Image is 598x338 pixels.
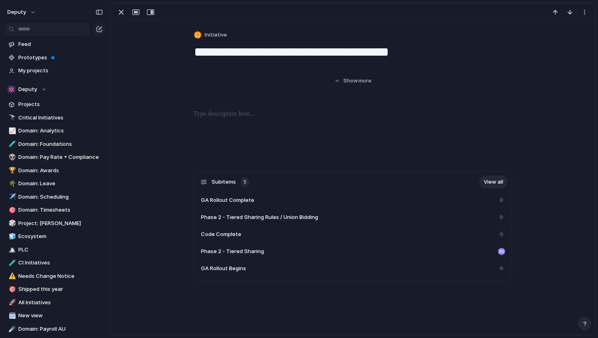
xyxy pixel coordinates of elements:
[4,283,106,295] a: 🎯Shipped this year
[18,259,103,267] span: CI Initiatives
[7,127,15,135] button: 📈
[9,219,14,228] div: 🎲
[201,213,318,221] span: Phase 2 - Tiered Sharing Rules / Union Bidding
[4,244,106,256] a: 🏔️PLC
[4,83,106,95] button: Deputy
[201,264,246,273] span: GA Rollout Begins
[18,153,103,161] span: Domain: Pay Rate + Compliance
[7,325,15,333] button: ☄️
[18,325,103,333] span: Domain: Payroll AU
[18,140,103,148] span: Domain: Foundations
[9,258,14,268] div: 🧪
[7,312,15,320] button: 🗓️
[18,206,103,214] span: Domain: Timesheets
[4,230,106,243] a: 🧊Ecosystem
[18,127,103,135] span: Domain: Analytics
[9,232,14,241] div: 🧊
[18,40,103,48] span: Feed
[212,178,236,186] span: Subitems
[18,85,37,93] span: Deputy
[18,100,103,108] span: Projects
[4,38,106,50] a: Feed
[7,285,15,293] button: 🎯
[4,165,106,177] div: 🏆Domain: Awards
[18,167,103,175] span: Domain: Awards
[18,180,103,188] span: Domain: Leave
[358,77,371,85] span: more
[4,310,106,322] div: 🗓️New view
[4,270,106,282] a: ⚠️Needs Change Notice
[18,312,103,320] span: New view
[9,166,14,175] div: 🏆
[7,299,15,307] button: 🚀
[7,114,15,122] button: 🔭
[4,52,106,64] a: Prototypes
[7,193,15,201] button: ✈️
[9,192,14,201] div: ✈️
[201,247,264,256] span: Phase 2 - Tiered Sharing
[4,178,106,190] a: 🌴Domain: Leave
[9,126,14,136] div: 📈
[18,246,103,254] span: PLC
[9,271,14,281] div: ⚠️
[18,272,103,280] span: Needs Change Notice
[7,206,15,214] button: 🎯
[9,153,14,162] div: 👽
[7,246,15,254] button: 🏔️
[4,323,106,335] a: ☄️Domain: Payroll AU
[9,324,14,334] div: ☄️
[192,29,229,41] button: Initiative
[241,177,249,187] div: 5
[9,245,14,254] div: 🏔️
[4,151,106,163] a: 👽Domain: Pay Rate + Compliance
[4,257,106,269] a: 🧪CI Initiatives
[4,98,106,110] a: Projects
[4,125,106,137] a: 📈Domain: Analytics
[9,206,14,215] div: 🎯
[7,232,15,240] button: 🧊
[7,180,15,188] button: 🌴
[4,204,106,216] a: 🎯Domain: Timesheets
[7,272,15,280] button: ⚠️
[18,285,103,293] span: Shipped this year
[18,219,103,227] span: Project: [PERSON_NAME]
[4,112,106,124] a: 🔭Critical Initiatives
[7,153,15,161] button: 👽
[193,74,512,88] button: Showmore
[9,179,14,188] div: 🌴
[9,298,14,307] div: 🚀
[7,259,15,267] button: 🧪
[4,6,40,19] button: deputy
[4,138,106,150] a: 🧪Domain: Foundations
[4,217,106,230] a: 🎲Project: [PERSON_NAME]
[7,140,15,148] button: 🧪
[18,232,103,240] span: Ecosystem
[4,191,106,203] div: ✈️Domain: Scheduling
[4,297,106,309] a: 🚀All Initiatives
[18,299,103,307] span: All Initiatives
[18,114,103,122] span: Critical Initiatives
[18,54,103,62] span: Prototypes
[9,311,14,321] div: 🗓️
[9,139,14,149] div: 🧪
[4,65,106,77] a: My projects
[201,230,241,238] span: Code Complete
[9,285,14,294] div: 🎯
[7,8,26,16] span: deputy
[7,167,15,175] button: 🏆
[7,219,15,227] button: 🎲
[479,175,508,188] a: View all
[18,67,103,75] span: My projects
[343,77,358,85] span: Show
[18,193,103,201] span: Domain: Scheduling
